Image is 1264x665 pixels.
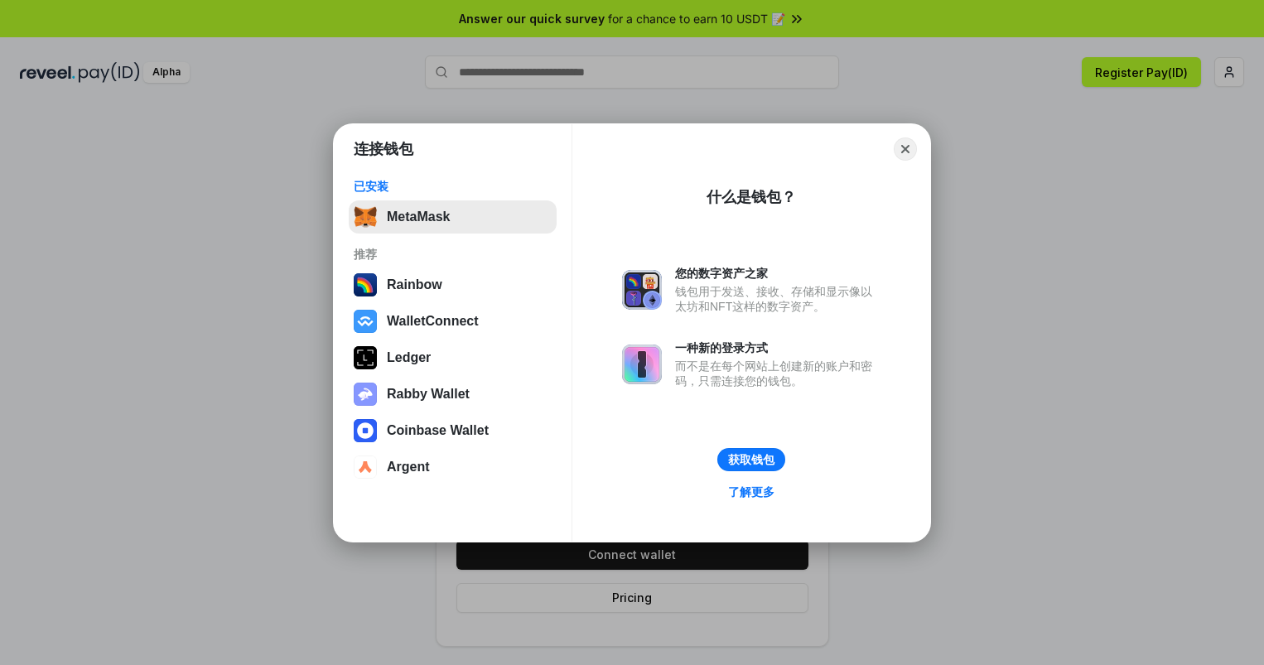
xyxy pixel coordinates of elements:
div: 推荐 [354,247,552,262]
div: 一种新的登录方式 [675,340,880,355]
div: WalletConnect [387,314,479,329]
div: 了解更多 [728,484,774,499]
div: Rainbow [387,277,442,292]
img: svg+xml,%3Csvg%20xmlns%3D%22http%3A%2F%2Fwww.w3.org%2F2000%2Fsvg%22%20width%3D%2228%22%20height%3... [354,346,377,369]
button: Rabby Wallet [349,378,557,411]
button: Close [894,137,917,161]
div: Argent [387,460,430,475]
div: 获取钱包 [728,452,774,467]
div: Rabby Wallet [387,387,470,402]
button: WalletConnect [349,305,557,338]
div: 已安装 [354,179,552,194]
div: Coinbase Wallet [387,423,489,438]
img: svg+xml,%3Csvg%20xmlns%3D%22http%3A%2F%2Fwww.w3.org%2F2000%2Fsvg%22%20fill%3D%22none%22%20viewBox... [622,345,662,384]
div: 什么是钱包？ [707,187,796,207]
img: svg+xml,%3Csvg%20xmlns%3D%22http%3A%2F%2Fwww.w3.org%2F2000%2Fsvg%22%20fill%3D%22none%22%20viewBox... [354,383,377,406]
div: 您的数字资产之家 [675,266,880,281]
button: Coinbase Wallet [349,414,557,447]
button: Rainbow [349,268,557,301]
img: svg+xml,%3Csvg%20width%3D%2228%22%20height%3D%2228%22%20viewBox%3D%220%200%2028%2028%22%20fill%3D... [354,310,377,333]
img: svg+xml,%3Csvg%20xmlns%3D%22http%3A%2F%2Fwww.w3.org%2F2000%2Fsvg%22%20fill%3D%22none%22%20viewBox... [622,270,662,310]
button: 获取钱包 [717,448,785,471]
a: 了解更多 [718,481,784,503]
button: MetaMask [349,200,557,234]
img: svg+xml,%3Csvg%20fill%3D%22none%22%20height%3D%2233%22%20viewBox%3D%220%200%2035%2033%22%20width%... [354,205,377,229]
h1: 连接钱包 [354,139,413,159]
div: 钱包用于发送、接收、存储和显示像以太坊和NFT这样的数字资产。 [675,284,880,314]
img: svg+xml,%3Csvg%20width%3D%2228%22%20height%3D%2228%22%20viewBox%3D%220%200%2028%2028%22%20fill%3D... [354,455,377,479]
img: svg+xml,%3Csvg%20width%3D%22120%22%20height%3D%22120%22%20viewBox%3D%220%200%20120%20120%22%20fil... [354,273,377,296]
button: Argent [349,451,557,484]
div: Ledger [387,350,431,365]
div: 而不是在每个网站上创建新的账户和密码，只需连接您的钱包。 [675,359,880,388]
div: MetaMask [387,210,450,224]
button: Ledger [349,341,557,374]
img: svg+xml,%3Csvg%20width%3D%2228%22%20height%3D%2228%22%20viewBox%3D%220%200%2028%2028%22%20fill%3D... [354,419,377,442]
